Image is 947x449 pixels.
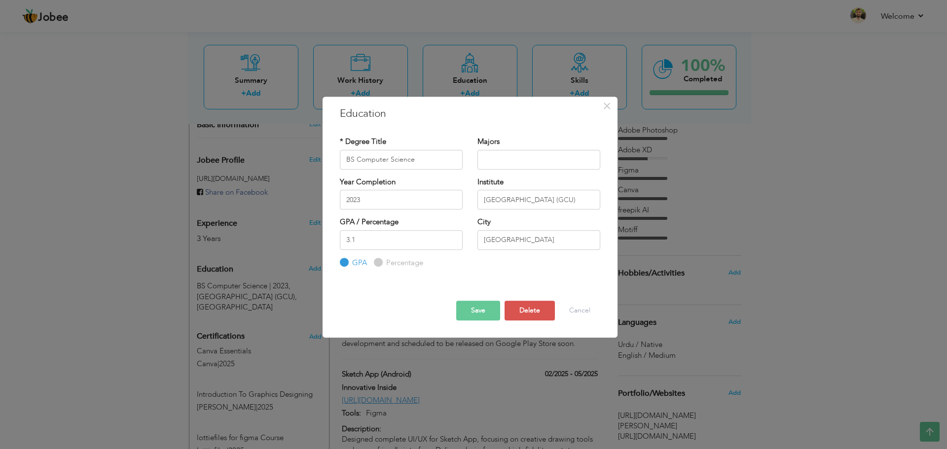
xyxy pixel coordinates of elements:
[603,97,611,115] span: ×
[197,259,322,313] div: Add your educational degree.
[384,258,423,268] label: Percentage
[599,98,615,114] button: Close
[477,137,500,147] label: Majors
[350,258,367,268] label: GPA
[477,217,491,227] label: City
[340,177,396,187] label: Year Completion
[340,106,600,121] h3: Education
[559,301,600,320] button: Cancel
[505,301,555,320] button: Delete
[456,301,500,320] button: Save
[477,177,504,187] label: Institute
[340,217,399,227] label: GPA / Percentage
[340,137,386,147] label: * Degree Title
